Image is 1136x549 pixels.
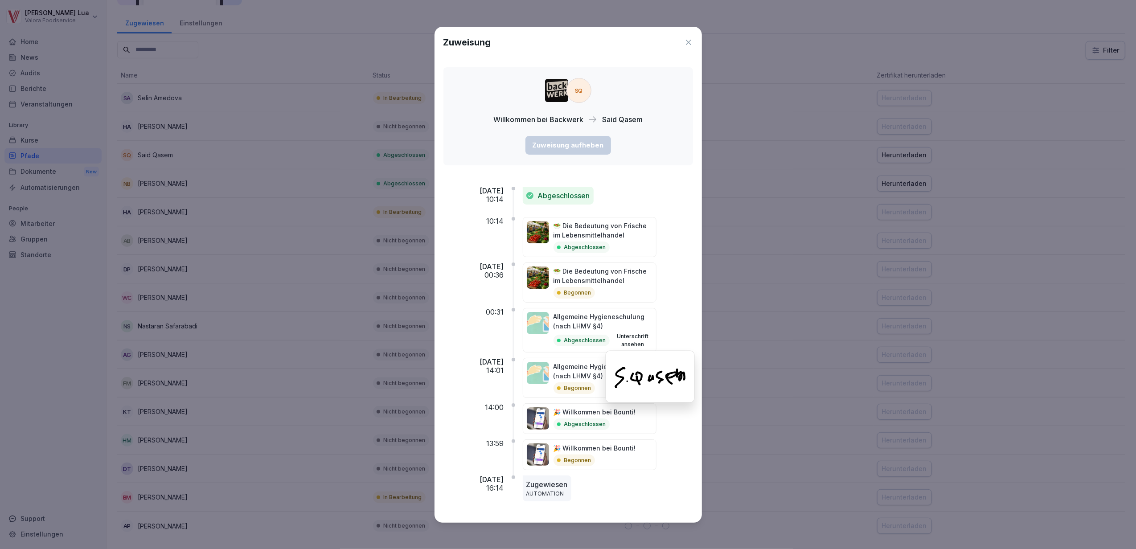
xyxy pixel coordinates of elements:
p: Begonnen [564,456,591,464]
p: Allgemeine Hygieneschulung (nach LHMV §4) [554,362,652,381]
p: Begonnen [564,289,591,297]
h1: Zuweisung [443,36,491,49]
p: 00:31 [486,308,504,316]
p: [DATE] [480,187,504,195]
p: Abgeschlossen [564,336,606,344]
p: Willkommen bei Backwerk [493,114,583,125]
p: [DATE] [480,475,504,484]
img: gxsnf7ygjsfsmxd96jxi4ufn.png [527,362,549,384]
p: 🎉 Willkommen bei Bounti! [554,443,636,453]
p: AUTOMATION [526,490,568,498]
p: 13:59 [487,439,504,448]
p: 14:01 [487,366,504,375]
p: Zugewiesen [526,479,568,490]
p: Said Qasem [602,114,643,125]
p: 14:00 [485,403,504,412]
div: SQ [566,78,591,103]
p: 10:14 [487,217,504,225]
p: Allgemeine Hygieneschulung (nach LHMV §4) [554,312,652,331]
img: b4eu0mai1tdt6ksd7nlke1so.png [527,407,549,430]
img: d4z7zkl15d8x779j9syzxbez.png [527,266,549,289]
img: d4z7zkl15d8x779j9syzxbez.png [527,221,549,243]
p: 16:14 [487,484,504,492]
button: Zuweisung aufheben [525,136,611,155]
p: 🥗 Die Bedeutung von Frische im Lebensmittelhandel [554,266,652,285]
p: 00:36 [485,271,504,279]
p: 🎉 Willkommen bei Bounti! [554,407,636,417]
img: gxsnf7ygjsfsmxd96jxi4ufn.png [527,312,549,334]
p: 10:14 [487,195,504,204]
p: [DATE] [480,262,504,271]
p: Begonnen [564,384,591,392]
p: Abgeschlossen [564,243,606,251]
p: 🥗 Die Bedeutung von Frische im Lebensmittelhandel [554,221,652,240]
p: [DATE] [480,358,504,366]
img: ziwrm37xq164a4xnq1u7x8f9.png [545,79,568,102]
img: b4eu0mai1tdt6ksd7nlke1so.png [527,443,549,466]
p: Abgeschlossen [538,190,590,201]
div: Zuweisung aufheben [533,140,604,150]
p: Abgeschlossen [564,420,606,428]
button: Unterschrift ansehen [613,332,652,348]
